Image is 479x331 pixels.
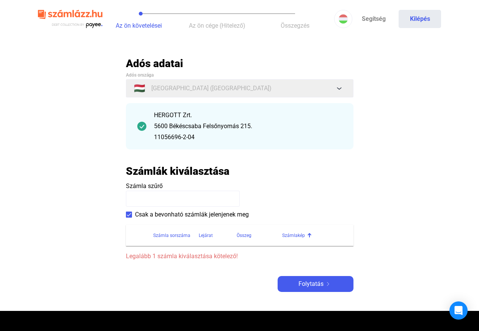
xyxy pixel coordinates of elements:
span: Az ön cége (Hitelező) [189,22,245,29]
div: Számlakép [282,231,344,240]
div: Összeg [237,231,251,240]
span: Adós országa [126,72,154,78]
img: szamlazzhu-logo [38,7,102,31]
img: arrow-right-white [324,282,333,286]
div: Open Intercom Messenger [449,301,468,320]
div: 11056696-2-04 [154,133,342,142]
button: Kilépés [399,10,441,28]
div: Lejárat [199,231,237,240]
h2: Számlák kiválasztása [126,165,229,178]
button: 🇭🇺[GEOGRAPHIC_DATA] ([GEOGRAPHIC_DATA]) [126,79,353,97]
span: [GEOGRAPHIC_DATA] ([GEOGRAPHIC_DATA]) [151,84,272,93]
span: Az ön követelései [116,22,162,29]
div: Összeg [237,231,282,240]
span: Csak a bevonható számlák jelenjenek meg [135,210,249,219]
div: Számlakép [282,231,305,240]
a: Segítség [352,10,395,28]
img: HU [339,14,348,24]
button: Folytatásarrow-right-white [278,276,353,292]
span: Számla szűrő [126,182,163,190]
span: Legalább 1 számla kiválasztása kötelező! [126,252,353,261]
h2: Adós adatai [126,57,353,70]
img: checkmark-darker-green-circle [137,122,146,131]
div: Számla sorszáma [153,231,190,240]
div: Lejárat [199,231,213,240]
button: HU [334,10,352,28]
div: Számla sorszáma [153,231,199,240]
div: HERGOTT Zrt. [154,111,342,120]
span: 🇭🇺 [134,84,145,93]
span: Összegzés [281,22,309,29]
span: Folytatás [298,279,324,289]
div: 5600 Békéscsaba Felsőnyomás 215. [154,122,342,131]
